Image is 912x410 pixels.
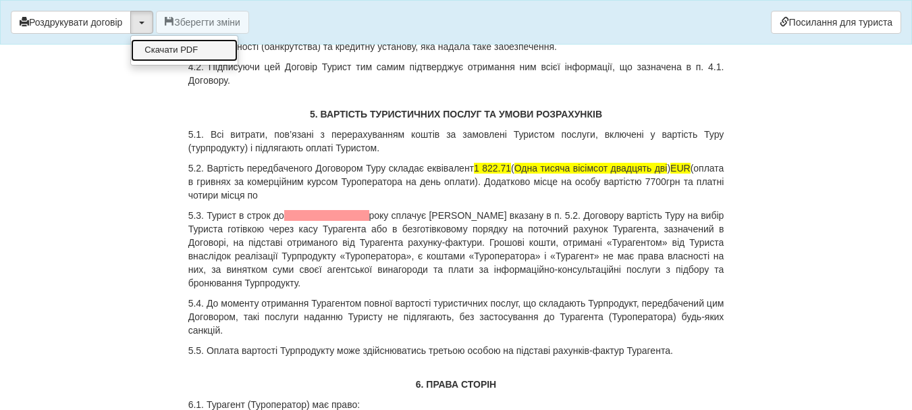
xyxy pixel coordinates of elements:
p: 5.1. Всі витрати, пов’язані з перерахуванням коштів за замовлені Туристом послуги, включені у вар... [188,128,724,155]
p: 5.2. Вартість передбаченого Договором Туру складає еквівалент ( ) (оплата в гривнях за комерційни... [188,161,724,202]
p: 5.3. Турист в строк до року сплачує [PERSON_NAME] вказану в п. 5.2. Договору вартість Туру на виб... [188,209,724,290]
span: Одна тисяча вісімсот двадцять дві [514,163,668,174]
span: EUR [670,163,691,174]
span: 1 822.71 [474,163,511,174]
a: Посилання для туриста [771,11,901,34]
button: Роздрукувати договір [11,11,131,34]
button: Зберегти зміни [156,11,249,34]
p: 4.2. Підписуючи цей Договір Турист тим самим підтверджує отримання ним всієї інформації, що зазна... [188,60,724,87]
p: 5.5. Оплата вартості Турпродукту може здійснюватись третьою особою на підставі рахунків-фактур Ту... [188,344,724,357]
p: 5.4. До моменту отримання Турагентом повної вартості туристичних послуг, що складають Турпродукт,... [188,297,724,337]
a: Скачати PDF [131,39,238,61]
p: 6. ПРАВА СТОРІН [188,378,724,391]
p: 5. ВАРТІСТЬ ТУРИСТИЧНИХ ПОСЛУГ ТА УМОВИ РОЗРАХУНКІВ [188,107,724,121]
